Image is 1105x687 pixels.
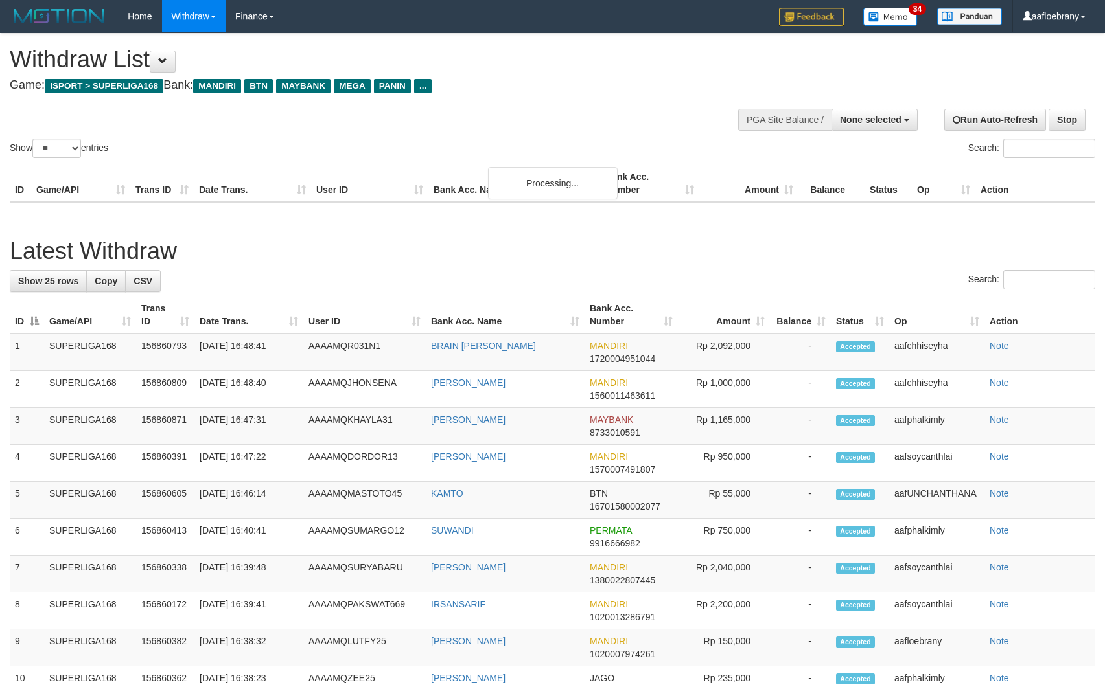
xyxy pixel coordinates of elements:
a: Stop [1049,109,1086,131]
select: Showentries [32,139,81,158]
th: Action [984,297,1095,333]
span: Copy 8733010591 to clipboard [590,427,640,438]
th: Trans ID [130,165,194,202]
a: Copy [86,270,126,292]
span: Copy 1020013286791 to clipboard [590,612,655,622]
td: AAAAMQLUTFY25 [303,629,426,666]
th: User ID [311,165,428,202]
td: 156860605 [136,482,194,519]
span: Accepted [836,673,875,684]
span: MANDIRI [590,599,628,609]
td: SUPERLIGA168 [44,482,136,519]
th: Status: activate to sort column ascending [831,297,889,333]
a: CSV [125,270,161,292]
td: [DATE] 16:47:31 [194,408,303,445]
th: ID [10,165,31,202]
a: [PERSON_NAME] [431,562,506,572]
td: Rp 2,200,000 [678,592,770,629]
td: aafsoycanthlai [889,592,984,629]
td: - [770,592,831,629]
td: Rp 55,000 [678,482,770,519]
td: [DATE] 16:39:41 [194,592,303,629]
td: SUPERLIGA168 [44,408,136,445]
td: - [770,556,831,592]
td: AAAAMQDORDOR13 [303,445,426,482]
td: [DATE] 16:47:22 [194,445,303,482]
a: Note [990,525,1009,535]
span: None selected [840,115,901,125]
td: 4 [10,445,44,482]
th: Amount [699,165,798,202]
td: SUPERLIGA168 [44,333,136,371]
span: MANDIRI [590,377,628,388]
th: Game/API: activate to sort column ascending [44,297,136,333]
td: SUPERLIGA168 [44,445,136,482]
td: - [770,519,831,556]
td: 156860871 [136,408,194,445]
a: IRSANSARIF [431,599,485,609]
span: Accepted [836,563,875,574]
span: Copy [95,276,117,286]
span: Copy 9916666982 to clipboard [590,538,640,548]
td: Rp 1,165,000 [678,408,770,445]
td: 156860382 [136,629,194,666]
span: ISPORT > SUPERLIGA168 [45,79,163,93]
td: 7 [10,556,44,592]
a: Note [990,451,1009,462]
td: Rp 2,092,000 [678,333,770,371]
td: [DATE] 16:48:40 [194,371,303,408]
span: Copy 1570007491807 to clipboard [590,464,655,475]
td: aafphalkimly [889,519,984,556]
td: AAAAMQMASTOTO45 [303,482,426,519]
th: Bank Acc. Number: activate to sort column ascending [585,297,678,333]
span: Copy 1380022807445 to clipboard [590,575,655,585]
span: MANDIRI [193,79,241,93]
span: Show 25 rows [18,276,78,286]
td: [DATE] 16:46:14 [194,482,303,519]
td: 6 [10,519,44,556]
a: [PERSON_NAME] [431,414,506,425]
td: aafloebrany [889,629,984,666]
label: Show entries [10,139,108,158]
td: AAAAMQSUMARGO12 [303,519,426,556]
td: - [770,371,831,408]
td: SUPERLIGA168 [44,629,136,666]
span: Accepted [836,341,875,352]
span: PERMATA [590,525,632,535]
span: Copy 16701580002077 to clipboard [590,501,660,512]
a: Note [990,673,1009,683]
th: Amount: activate to sort column ascending [678,297,770,333]
img: Feedback.jpg [779,8,844,26]
td: aafsoycanthlai [889,445,984,482]
th: Bank Acc. Number [600,165,699,202]
h1: Latest Withdraw [10,238,1095,264]
span: Accepted [836,452,875,463]
th: Trans ID: activate to sort column ascending [136,297,194,333]
td: 156860338 [136,556,194,592]
td: Rp 150,000 [678,629,770,666]
input: Search: [1003,139,1095,158]
td: 156860793 [136,333,194,371]
td: aafchhiseyha [889,333,984,371]
td: AAAAMQSURYABARU [303,556,426,592]
h1: Withdraw List [10,47,724,73]
a: Note [990,414,1009,425]
td: Rp 1,000,000 [678,371,770,408]
span: Accepted [836,526,875,537]
td: aafsoycanthlai [889,556,984,592]
td: Rp 950,000 [678,445,770,482]
a: Show 25 rows [10,270,87,292]
span: MANDIRI [590,636,628,646]
td: 2 [10,371,44,408]
th: Op: activate to sort column ascending [889,297,984,333]
th: Status [865,165,912,202]
th: Game/API [31,165,130,202]
td: Rp 750,000 [678,519,770,556]
a: Note [990,599,1009,609]
td: [DATE] 16:39:48 [194,556,303,592]
td: Rp 2,040,000 [678,556,770,592]
img: Button%20Memo.svg [863,8,918,26]
td: aafchhiseyha [889,371,984,408]
span: MANDIRI [590,562,628,572]
td: - [770,408,831,445]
